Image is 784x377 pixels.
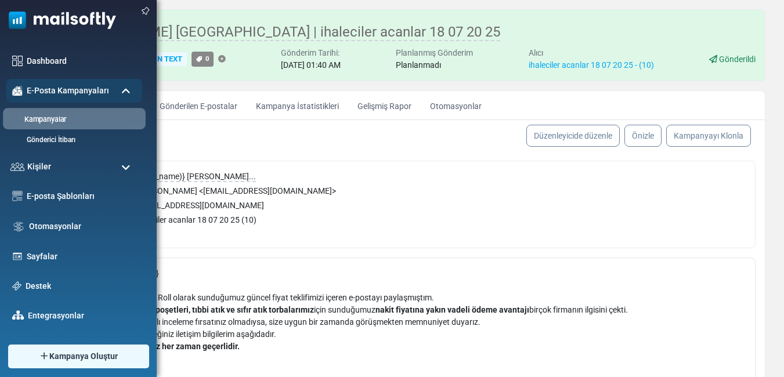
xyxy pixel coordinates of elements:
span: Kampanya Oluştur [49,350,118,362]
strong: [PERSON_NAME] çöp poşetleri, tıbbi atık ve sıfır atık torbalarımız [76,305,314,314]
a: Önizle [624,125,662,147]
a: Kampanyalar [3,114,142,125]
a: Kampanya İstatistikleri [247,91,348,120]
a: Etiket Ekle [218,56,226,63]
div: [DATE] 01:40 AM [281,59,341,71]
span: Planlanmadı [396,60,441,70]
span: E-Posta Kampanyaları [27,85,109,97]
a: E-posta Şablonları [27,190,136,202]
span: 0 [205,55,209,63]
a: ihaleciler acanlar 18 07 20 25 - (10) [529,60,654,70]
div: Plain Text [136,52,187,67]
a: Dashboard [27,55,136,67]
div: Planlanmış Gönderim [396,47,473,59]
img: workflow.svg [12,220,25,233]
a: Otomasyonlar [421,91,491,120]
strong: Fabrikamıza davetimiz her zaman geçerlidir. [76,342,240,351]
img: landing_pages.svg [12,251,23,262]
a: Sayfalar [27,251,136,263]
div: [PERSON_NAME] < [EMAIL_ADDRESS][DOMAIN_NAME] > [135,185,744,197]
div: Gönderim Tarihi: [281,47,341,59]
img: contacts-icon.svg [10,162,24,171]
img: campaigns-icon-active.png [12,86,23,96]
img: email-templates-icon.svg [12,191,23,201]
a: Gelişmiş Rapor [348,91,421,120]
span: {(first_name)} [PERSON_NAME]... [135,172,256,182]
p: Dün size KRT Standart Roll olarak sunduğumuz güncel fiyat teklifimizi içeren e-postayı paylaşmışt... [76,292,746,316]
img: support-icon.svg [12,281,21,291]
a: Entegrasyonlar [28,310,136,322]
a: Destek [26,280,136,292]
div: Alıcı [529,47,654,59]
div: [EMAIL_ADDRESS][DOMAIN_NAME] [135,200,744,212]
span: Gönderildi [719,55,756,64]
span: [PERSON_NAME] [GEOGRAPHIC_DATA] | ihaleciler acanlar 18 07 20 25 [66,24,500,41]
span: ihaleciler acanlar 18 07 20 25 (10) [135,215,256,224]
strong: nakit fiyatına yakın vadeli ödeme avantajı [375,305,529,314]
p: Her zaman ulaşabileceğiniz iletişim bilgilerim aşağıdadır. [76,328,746,353]
a: Kampanyayı Klonla [666,125,751,147]
p: {(first_name)} [76,267,746,280]
a: Gönderilen E-postalar [150,91,247,120]
img: dashboard-icon.svg [12,56,23,66]
a: 0 [192,52,214,66]
a: Düzenleyicide düzenle [526,125,620,147]
p: Henüz teklifimizi detaylı inceleme fırsatınız olmadıysa, size uygun bir zamanda görüşmekten memnu... [76,316,746,328]
a: Otomasyonlar [29,220,136,233]
a: Gönderici İtibarı [6,135,139,145]
span: Kişiler [27,161,51,173]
